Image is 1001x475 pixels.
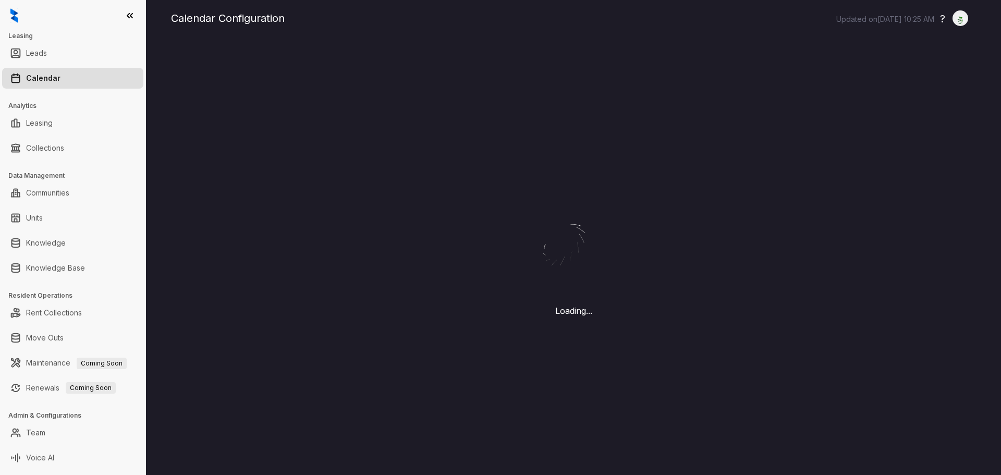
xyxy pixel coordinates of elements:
a: Leasing [26,113,53,133]
h3: Admin & Configurations [8,411,145,420]
li: Team [2,422,143,443]
a: Team [26,422,45,443]
img: Loader [521,201,626,306]
a: RenewalsComing Soon [26,377,116,398]
li: Leads [2,43,143,64]
a: Leads [26,43,47,64]
li: Maintenance [2,352,143,373]
div: Loading... [555,306,592,316]
li: Collections [2,138,143,159]
h3: Leasing [8,31,145,41]
span: Coming Soon [77,358,127,369]
button: ? [940,11,945,27]
li: Communities [2,182,143,203]
li: Leasing [2,113,143,133]
a: Calendar [26,68,60,89]
li: Move Outs [2,327,143,348]
li: Rent Collections [2,302,143,323]
a: Rent Collections [26,302,82,323]
a: Voice AI [26,447,54,468]
img: UserAvatar [953,13,968,24]
a: Communities [26,182,69,203]
a: Collections [26,138,64,159]
a: Move Outs [26,327,64,348]
h3: Resident Operations [8,291,145,300]
li: Units [2,208,143,228]
li: Calendar [2,68,143,89]
a: Units [26,208,43,228]
a: Knowledge [26,233,66,253]
img: logo [10,8,18,23]
li: Knowledge [2,233,143,253]
li: Knowledge Base [2,258,143,278]
span: Coming Soon [66,382,116,394]
div: Calendar Configuration [171,10,976,26]
li: Renewals [2,377,143,398]
li: Voice AI [2,447,143,468]
a: Knowledge Base [26,258,85,278]
h3: Data Management [8,171,145,180]
p: Updated on [DATE] 10:25 AM [836,14,934,25]
h3: Analytics [8,101,145,111]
